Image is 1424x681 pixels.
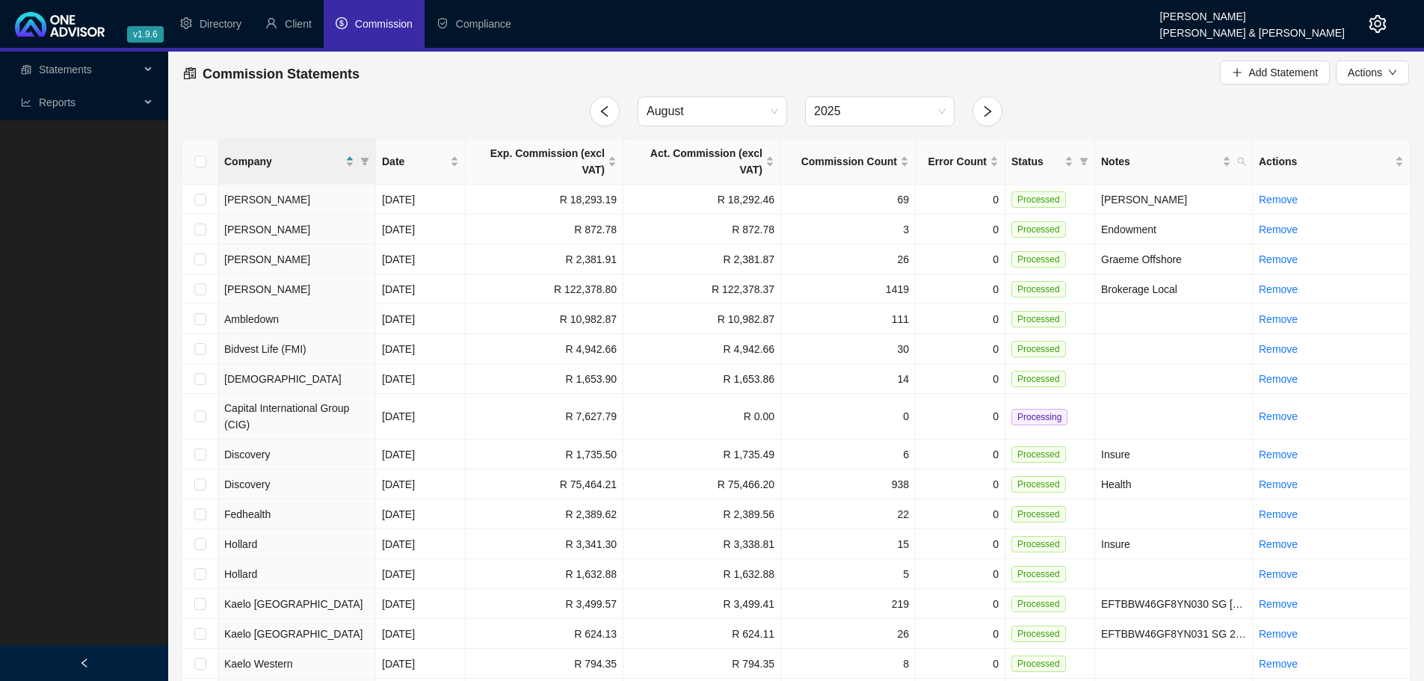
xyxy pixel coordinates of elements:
[376,649,466,679] td: [DATE]
[1248,64,1318,81] span: Add Statement
[916,304,1005,334] td: 0
[183,67,197,80] span: reconciliation
[1011,656,1066,672] span: Processed
[781,334,916,364] td: 30
[224,508,271,520] span: Fedhealth
[1076,150,1091,173] span: filter
[623,364,781,394] td: R 1,653.86
[1259,153,1392,170] span: Actions
[623,649,781,679] td: R 794.35
[781,274,916,304] td: 1419
[466,469,623,499] td: R 75,464.21
[1095,619,1253,649] td: EFTBBW46GF8YN031 SG 2025 07 29 - REQUESTED
[357,150,372,173] span: filter
[623,619,781,649] td: R 624.11
[466,649,623,679] td: R 794.35
[781,440,916,469] td: 6
[781,469,916,499] td: 938
[376,139,466,185] th: Date
[382,153,447,170] span: Date
[200,18,241,30] span: Directory
[781,215,916,244] td: 3
[623,215,781,244] td: R 872.78
[1369,15,1387,33] span: setting
[623,274,781,304] td: R 122,378.37
[376,469,466,499] td: [DATE]
[437,17,449,29] span: safety
[466,364,623,394] td: R 1,653.90
[916,274,1005,304] td: 0
[224,343,306,355] span: Bidvest Life (FMI)
[787,153,897,170] span: Commission Count
[1095,529,1253,559] td: Insure
[376,334,466,364] td: [DATE]
[224,224,310,235] span: [PERSON_NAME]
[285,18,312,30] span: Client
[1259,283,1298,295] a: Remove
[1259,373,1298,385] a: Remove
[623,440,781,469] td: R 1,735.49
[981,105,994,118] span: right
[1095,215,1253,244] td: Endowment
[376,304,466,334] td: [DATE]
[376,274,466,304] td: [DATE]
[1095,440,1253,469] td: Insure
[623,394,781,440] td: R 0.00
[15,12,105,37] img: 2df55531c6924b55f21c4cf5d4484680-logo-light.svg
[39,96,75,108] span: Reports
[916,529,1005,559] td: 0
[1259,410,1298,422] a: Remove
[922,153,987,170] span: Error Count
[1253,139,1411,185] th: Actions
[1011,191,1066,208] span: Processed
[1095,185,1253,215] td: Marc Offshore
[781,244,916,274] td: 26
[1259,598,1298,610] a: Remove
[1011,153,1061,170] span: Status
[224,283,310,295] span: [PERSON_NAME]
[781,139,916,185] th: Commission Count
[466,619,623,649] td: R 624.13
[1348,64,1382,81] span: Actions
[466,139,623,185] th: Exp. Commission (excl VAT)
[456,18,511,30] span: Compliance
[1011,221,1066,238] span: Processed
[623,304,781,334] td: R 10,982.87
[781,589,916,619] td: 219
[224,658,293,670] span: Kaelo Western
[224,402,349,431] span: Capital International Group (CIG)
[1011,281,1066,298] span: Processed
[916,559,1005,589] td: 0
[623,589,781,619] td: R 3,499.41
[376,529,466,559] td: [DATE]
[224,449,270,460] span: Discovery
[224,153,342,170] span: Company
[916,619,1005,649] td: 0
[1101,153,1219,170] span: Notes
[1259,568,1298,580] a: Remove
[598,105,611,118] span: left
[1259,658,1298,670] a: Remove
[360,157,369,166] span: filter
[224,628,363,640] span: Kaelo [GEOGRAPHIC_DATA]
[1232,67,1242,78] span: plus
[623,529,781,559] td: R 3,338.81
[1011,506,1066,523] span: Processed
[224,568,257,580] span: Hollard
[1095,139,1253,185] th: Notes
[916,215,1005,244] td: 0
[1011,341,1066,357] span: Processed
[1011,536,1066,552] span: Processed
[1259,628,1298,640] a: Remove
[1011,446,1066,463] span: Processed
[916,649,1005,679] td: 0
[623,185,781,215] td: R 18,292.46
[1095,274,1253,304] td: Brokerage Local
[623,559,781,589] td: R 1,632.88
[127,26,164,43] span: v1.9.6
[39,64,92,76] span: Statements
[376,364,466,394] td: [DATE]
[781,529,916,559] td: 15
[466,304,623,334] td: R 10,982.87
[1011,371,1066,387] span: Processed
